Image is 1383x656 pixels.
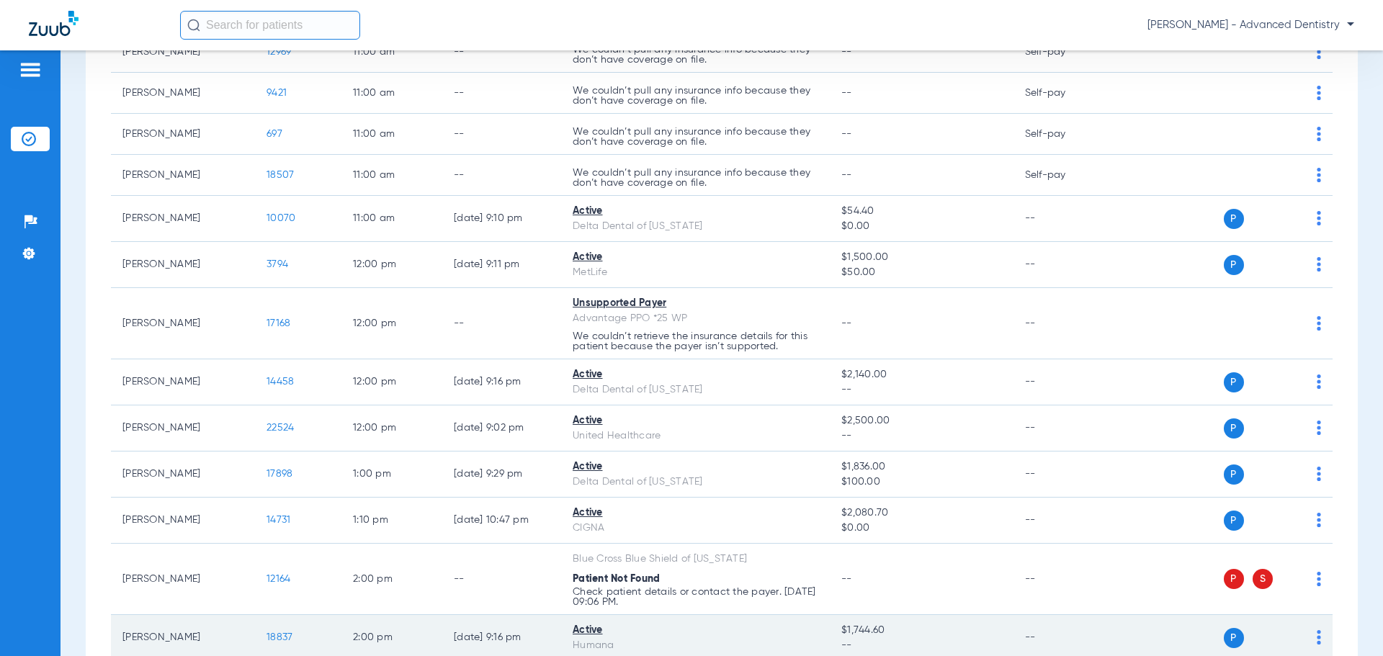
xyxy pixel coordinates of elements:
[267,170,294,180] span: 18507
[267,574,290,584] span: 12164
[111,73,255,114] td: [PERSON_NAME]
[180,11,360,40] input: Search for patients
[841,428,1001,444] span: --
[111,32,255,73] td: [PERSON_NAME]
[573,204,818,219] div: Active
[1147,18,1354,32] span: [PERSON_NAME] - Advanced Dentistry
[1317,467,1321,481] img: group-dot-blue.svg
[1317,127,1321,141] img: group-dot-blue.svg
[1013,242,1111,288] td: --
[442,196,561,242] td: [DATE] 9:10 PM
[341,451,442,498] td: 1:00 PM
[573,219,818,234] div: Delta Dental of [US_STATE]
[1317,572,1321,586] img: group-dot-blue.svg
[111,405,255,451] td: [PERSON_NAME]
[267,129,282,139] span: 697
[841,204,1001,219] span: $54.40
[573,475,818,490] div: Delta Dental of [US_STATE]
[442,242,561,288] td: [DATE] 9:11 PM
[267,377,294,387] span: 14458
[1013,73,1111,114] td: Self-pay
[267,259,288,269] span: 3794
[573,265,818,280] div: MetLife
[442,155,561,196] td: --
[341,32,442,73] td: 11:00 AM
[573,638,818,653] div: Humana
[341,73,442,114] td: 11:00 AM
[841,170,852,180] span: --
[841,47,852,57] span: --
[1013,544,1111,615] td: --
[573,86,818,106] p: We couldn’t pull any insurance info because they don’t have coverage on file.
[573,382,818,397] div: Delta Dental of [US_STATE]
[111,196,255,242] td: [PERSON_NAME]
[1317,316,1321,331] img: group-dot-blue.svg
[1317,168,1321,182] img: group-dot-blue.svg
[573,521,818,536] div: CIGNA
[573,331,818,351] p: We couldn’t retrieve the insurance details for this patient because the payer isn’t supported.
[1013,32,1111,73] td: Self-pay
[841,250,1001,265] span: $1,500.00
[442,359,561,405] td: [DATE] 9:16 PM
[841,382,1001,397] span: --
[841,367,1001,382] span: $2,140.00
[841,506,1001,521] span: $2,080.70
[267,213,295,223] span: 10070
[841,413,1001,428] span: $2,500.00
[1317,45,1321,59] img: group-dot-blue.svg
[573,45,818,65] p: We couldn’t pull any insurance info because they don’t have coverage on file.
[442,498,561,544] td: [DATE] 10:47 PM
[1013,498,1111,544] td: --
[1317,630,1321,644] img: group-dot-blue.svg
[1224,511,1244,531] span: P
[1317,86,1321,100] img: group-dot-blue.svg
[573,168,818,188] p: We couldn’t pull any insurance info because they don’t have coverage on file.
[267,423,294,433] span: 22524
[1013,114,1111,155] td: Self-pay
[1224,628,1244,648] span: P
[841,219,1001,234] span: $0.00
[841,574,852,584] span: --
[341,155,442,196] td: 11:00 AM
[111,242,255,288] td: [PERSON_NAME]
[341,405,442,451] td: 12:00 PM
[341,196,442,242] td: 11:00 AM
[841,129,852,139] span: --
[267,515,290,525] span: 14731
[442,114,561,155] td: --
[187,19,200,32] img: Search Icon
[1317,211,1321,225] img: group-dot-blue.svg
[1224,372,1244,392] span: P
[573,311,818,326] div: Advantage PPO *25 WP
[267,47,291,57] span: 12969
[573,296,818,311] div: Unsupported Payer
[267,469,292,479] span: 17898
[442,73,561,114] td: --
[1224,255,1244,275] span: P
[1013,359,1111,405] td: --
[111,114,255,155] td: [PERSON_NAME]
[1317,421,1321,435] img: group-dot-blue.svg
[1013,288,1111,359] td: --
[573,413,818,428] div: Active
[841,459,1001,475] span: $1,836.00
[111,288,255,359] td: [PERSON_NAME]
[841,475,1001,490] span: $100.00
[442,451,561,498] td: [DATE] 9:29 PM
[1224,418,1244,439] span: P
[29,11,79,36] img: Zuub Logo
[1013,405,1111,451] td: --
[1224,569,1244,589] span: P
[841,88,852,98] span: --
[267,88,287,98] span: 9421
[1013,451,1111,498] td: --
[841,623,1001,638] span: $1,744.60
[573,506,818,521] div: Active
[1224,464,1244,485] span: P
[1013,155,1111,196] td: Self-pay
[573,250,818,265] div: Active
[573,623,818,638] div: Active
[573,587,818,607] p: Check patient details or contact the payer. [DATE] 09:06 PM.
[573,367,818,382] div: Active
[267,632,292,642] span: 18837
